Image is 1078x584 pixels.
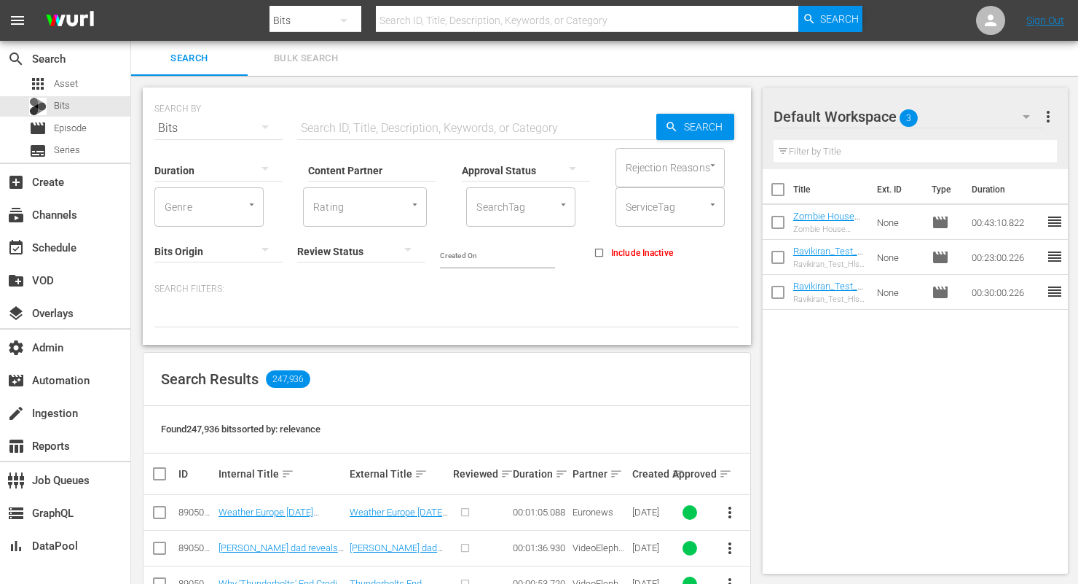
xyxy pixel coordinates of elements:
div: Bits [29,98,47,115]
td: 00:23:00.226 [966,240,1046,275]
span: Search Results [161,370,259,388]
a: Ravikiran_Test_Hlsv2_Seg_30mins_Duration [793,281,864,314]
img: ans4CAIJ8jUAAAAAAAAAAAAAAAAAAAAAAAAgQb4GAAAAAAAAAAAAAAAAAAAAAAAAJMjXAAAAAAAAAAAAAAAAAAAAAAAAgAT5G... [35,4,105,38]
a: [PERSON_NAME] dad spills engagement details [350,542,443,575]
div: [DATE] [632,507,668,518]
div: Bits [154,108,283,149]
th: Duration [963,169,1050,210]
span: Channels [7,206,25,224]
td: None [871,240,926,275]
span: sort [610,467,623,480]
span: Euronews [573,507,613,518]
div: 89050199 [178,507,214,518]
span: Bits [54,98,70,113]
p: Search Filters: [154,283,739,295]
span: sort [281,467,294,480]
div: Partner [573,465,628,483]
button: Search [656,114,734,140]
span: Overlays [7,305,25,322]
span: more_vert [721,540,739,557]
div: Zombie House Flipping: Ranger Danger [793,225,866,234]
span: 247,936 [266,370,310,388]
span: 3 [900,103,918,133]
span: Bulk Search [256,50,355,67]
span: Search [7,50,25,68]
span: menu [9,12,26,29]
button: Open [706,198,720,211]
button: Open [556,198,570,211]
button: Open [706,158,720,172]
td: 00:43:10.822 [966,205,1046,240]
td: None [871,275,926,310]
th: Type [923,169,963,210]
td: None [871,205,926,240]
span: sort [555,467,568,480]
span: Job Queues [7,472,25,489]
span: Series [29,142,47,160]
button: more_vert [712,531,747,566]
a: Zombie House Flipping: Ranger Danger [793,211,860,244]
span: Search [140,50,239,67]
div: External Title [350,465,449,483]
th: Title [793,169,868,210]
span: reorder [1046,283,1063,300]
span: Series [54,143,80,157]
span: Episode [54,121,87,136]
span: Episode [932,249,949,266]
span: sort [414,467,428,480]
div: Approved [672,465,708,483]
span: Schedule [7,239,25,257]
div: 89050195 [178,542,214,553]
div: Ravikiran_Test_Hlsv2_Seg [793,260,866,269]
a: Sign Out [1026,15,1064,26]
span: Episode [932,214,949,231]
div: [DATE] [632,542,668,553]
button: more_vert [1039,99,1057,134]
span: Episode [932,284,949,301]
a: Weather Europe [DATE] ([DATE]) [219,507,319,529]
div: 00:01:36.930 [513,542,568,553]
button: Open [245,198,259,211]
div: Internal Title [219,465,345,483]
span: Asset [54,77,78,91]
span: VideoElephant Ltd [573,542,624,564]
span: Include Inactive [611,246,673,260]
span: Reports [7,437,25,455]
div: Created [632,465,668,483]
span: Create [7,174,25,191]
div: 00:01:05.088 [513,507,568,518]
span: reorder [1046,248,1063,265]
span: more_vert [721,504,739,521]
div: Reviewed [453,465,508,483]
button: Search [798,6,862,32]
div: Duration [513,465,568,483]
span: Found 247,936 bits sorted by: relevance [161,424,320,435]
span: Automation [7,372,25,389]
th: Ext. ID [868,169,924,210]
button: more_vert [712,495,747,530]
span: Ingestion [7,405,25,422]
button: Open [408,198,422,211]
td: 00:30:00.226 [966,275,1046,310]
a: Weather Europe [DATE] ([DATE]) [350,507,448,529]
span: GraphQL [7,505,25,522]
span: reorder [1046,213,1063,230]
div: Ravikiran_Test_Hlsv2_Seg_30mins_Duration [793,295,866,304]
span: Admin [7,339,25,357]
a: Ravikiran_Test_Hlsv2_Seg [793,246,864,268]
span: Asset [29,75,47,93]
span: Episode [29,120,47,137]
span: sort [500,467,514,480]
span: VOD [7,272,25,289]
span: more_vert [1039,108,1057,125]
span: Search [820,6,859,32]
div: ID [178,468,214,480]
div: Default Workspace [774,96,1044,137]
span: Search [678,114,734,140]
span: DataPool [7,537,25,555]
